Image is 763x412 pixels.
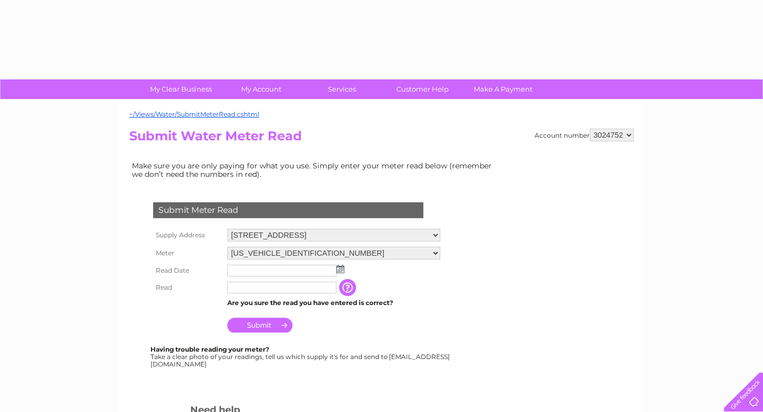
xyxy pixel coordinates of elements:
[129,159,500,181] td: Make sure you are only paying for what you use. Simply enter your meter read below (remember we d...
[129,110,259,118] a: ~/Views/Water/SubmitMeterRead.cshtml
[298,79,386,99] a: Services
[150,262,225,279] th: Read Date
[535,129,634,141] div: Account number
[218,79,305,99] a: My Account
[150,346,451,368] div: Take a clear photo of your readings, tell us which supply it's for and send to [EMAIL_ADDRESS][DO...
[150,345,269,353] b: Having trouble reading your meter?
[153,202,423,218] div: Submit Meter Read
[225,296,443,310] td: Are you sure the read you have entered is correct?
[336,265,344,273] img: ...
[150,226,225,244] th: Supply Address
[150,279,225,296] th: Read
[150,244,225,262] th: Meter
[227,318,292,333] input: Submit
[379,79,466,99] a: Customer Help
[129,129,634,149] h2: Submit Water Meter Read
[137,79,225,99] a: My Clear Business
[339,279,358,296] input: Information
[459,79,547,99] a: Make A Payment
